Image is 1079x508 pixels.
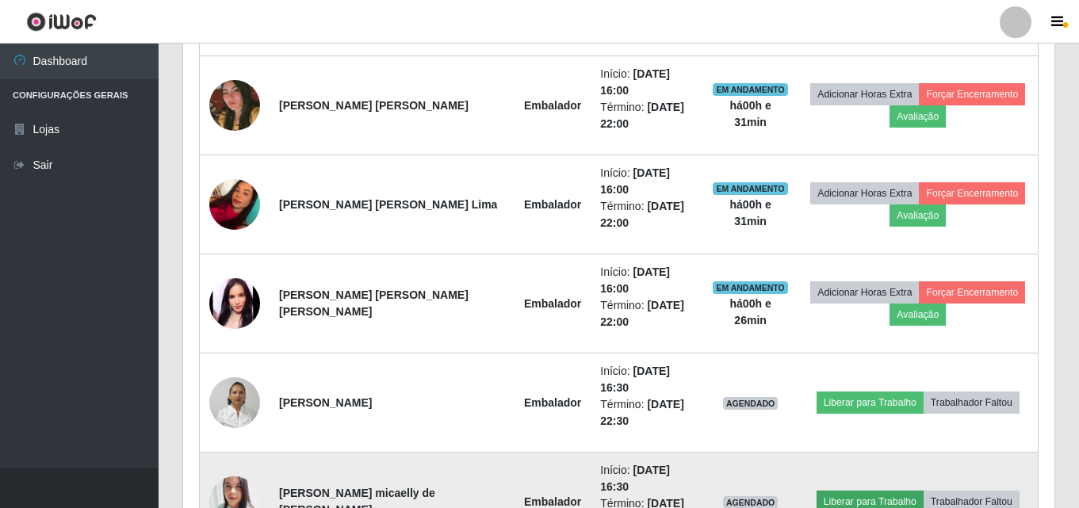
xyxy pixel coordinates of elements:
[890,105,946,128] button: Avaliação
[600,66,693,99] li: Início:
[600,198,693,231] li: Término:
[600,396,693,430] li: Término:
[279,288,469,318] strong: [PERSON_NAME] [PERSON_NAME] [PERSON_NAME]
[817,392,924,414] button: Liberar para Trabalho
[600,67,670,97] time: [DATE] 16:00
[713,83,788,96] span: EM ANDAMENTO
[209,170,260,238] img: 1733184056200.jpeg
[524,495,581,508] strong: Embalador
[600,265,670,295] time: [DATE] 16:00
[279,396,372,409] strong: [PERSON_NAME]
[209,369,260,436] img: 1675303307649.jpeg
[919,83,1025,105] button: Forçar Encerramento
[524,396,581,409] strong: Embalador
[924,392,1020,414] button: Trabalhador Faltou
[600,99,693,132] li: Término:
[26,12,97,32] img: CoreUI Logo
[730,198,771,227] strong: há 00 h e 31 min
[810,281,919,304] button: Adicionar Horas Extra
[713,182,788,195] span: EM ANDAMENTO
[730,297,771,327] strong: há 00 h e 26 min
[919,182,1025,204] button: Forçar Encerramento
[810,182,919,204] button: Adicionar Horas Extra
[919,281,1025,304] button: Forçar Encerramento
[713,281,788,294] span: EM ANDAMENTO
[890,204,946,227] button: Avaliação
[600,297,693,330] li: Término:
[600,165,693,198] li: Início:
[524,297,581,310] strong: Embalador
[524,198,581,211] strong: Embalador
[600,166,670,196] time: [DATE] 16:00
[524,99,581,112] strong: Embalador
[600,462,693,495] li: Início:
[730,99,771,128] strong: há 00 h e 31 min
[600,365,670,394] time: [DATE] 16:30
[279,198,497,211] strong: [PERSON_NAME] [PERSON_NAME] Lima
[723,397,779,410] span: AGENDADO
[600,264,693,297] li: Início:
[810,83,919,105] button: Adicionar Horas Extra
[279,99,469,112] strong: [PERSON_NAME] [PERSON_NAME]
[890,304,946,326] button: Avaliação
[600,363,693,396] li: Início:
[209,67,260,143] img: 1698076320075.jpeg
[209,278,260,329] img: 1747521732766.jpeg
[600,464,670,493] time: [DATE] 16:30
